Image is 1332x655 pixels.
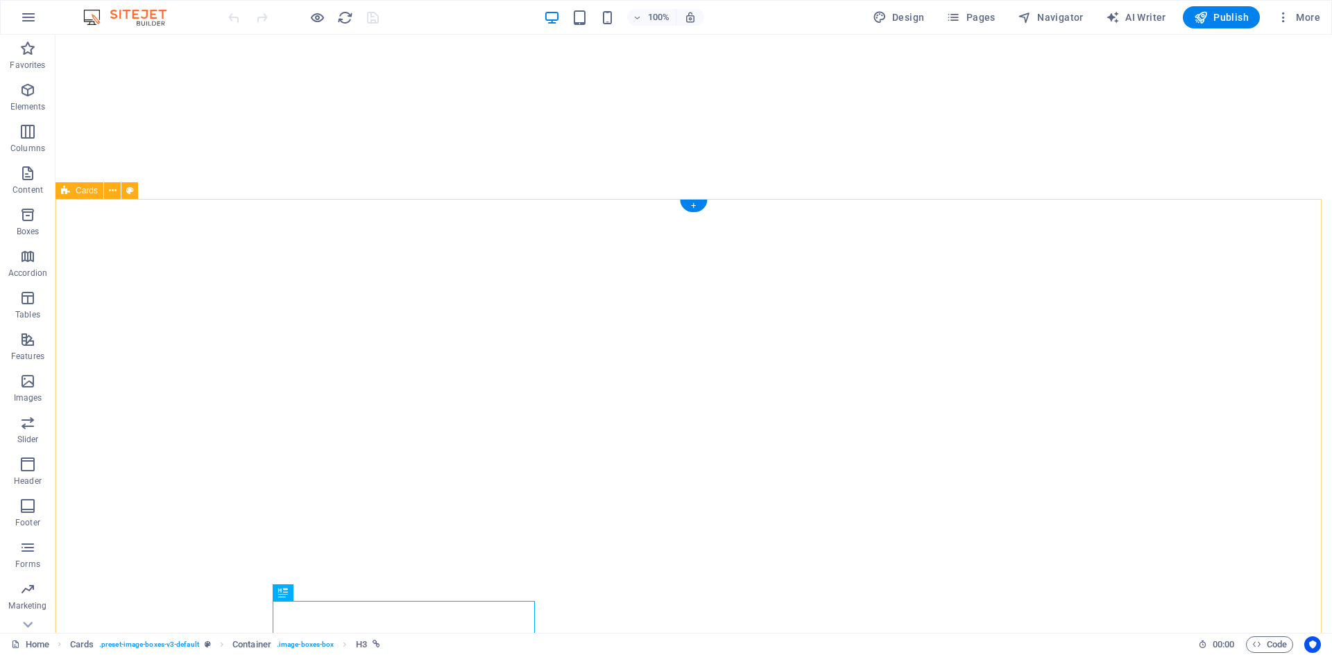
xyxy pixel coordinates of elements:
p: Forms [15,559,40,570]
button: AI Writer [1100,6,1172,28]
a: Click to cancel selection. Double-click to open Pages [11,636,49,653]
span: Click to select. Double-click to edit [70,636,94,653]
p: Tables [15,309,40,320]
p: Favorites [10,60,45,71]
p: Slider [17,434,39,445]
span: Pages [946,10,995,24]
span: Navigator [1018,10,1084,24]
img: Editor Logo [80,9,184,26]
p: Marketing [8,600,46,611]
span: More [1276,10,1320,24]
span: Code [1252,636,1287,653]
p: Accordion [8,268,47,279]
button: Usercentrics [1304,636,1321,653]
span: . image-boxes-box [277,636,334,653]
p: Elements [10,101,46,112]
button: 100% [627,9,676,26]
p: Footer [15,517,40,528]
p: Header [14,475,42,487]
button: reload [336,9,353,26]
span: AI Writer [1106,10,1166,24]
button: Click here to leave preview mode and continue editing [309,9,325,26]
span: Click to select. Double-click to edit [232,636,271,653]
button: Pages [941,6,1000,28]
span: Publish [1194,10,1249,24]
span: Design [873,10,925,24]
h6: 100% [648,9,670,26]
button: Navigator [1012,6,1089,28]
div: Design (Ctrl+Alt+Y) [867,6,930,28]
div: + [680,200,707,212]
p: Columns [10,143,45,154]
p: Images [14,392,42,403]
span: : [1222,639,1224,649]
i: On resize automatically adjust zoom level to fit chosen device. [684,11,697,24]
p: Content [12,184,43,195]
i: This element is a customizable preset [205,640,211,648]
button: More [1271,6,1326,28]
i: This element is linked [373,640,380,648]
p: Boxes [17,226,40,237]
i: Reload page [337,10,353,26]
nav: breadcrumb [70,636,380,653]
button: Publish [1183,6,1260,28]
span: Cards [76,186,98,195]
button: Code [1246,636,1293,653]
span: 00 00 [1213,636,1234,653]
p: Features [11,351,44,362]
span: Click to select. Double-click to edit [356,636,367,653]
h6: Session time [1198,636,1235,653]
span: . preset-image-boxes-v3-default [99,636,199,653]
button: Design [867,6,930,28]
